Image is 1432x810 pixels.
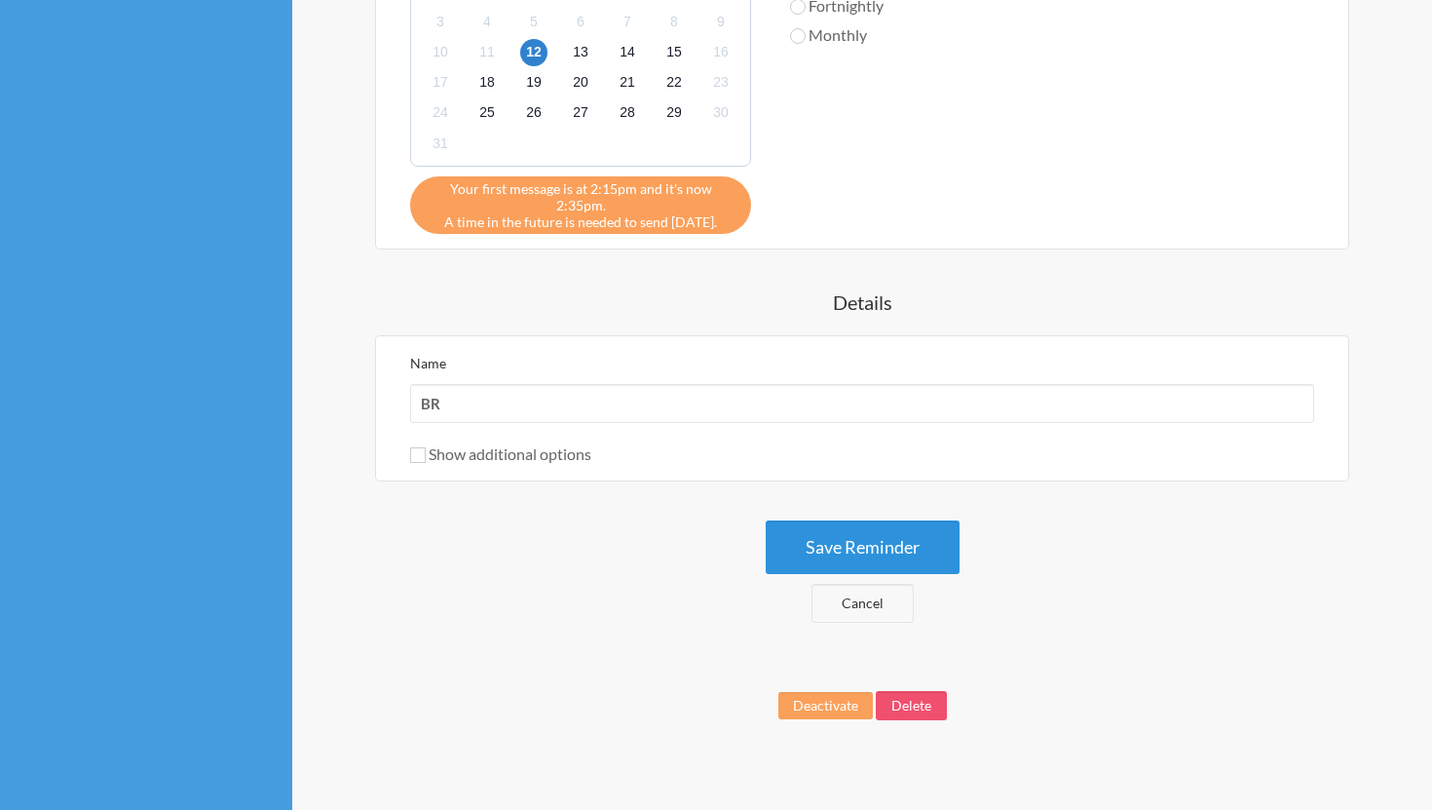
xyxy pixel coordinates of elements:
[790,28,806,44] input: Monthly
[427,69,454,96] span: Wednesday, September 17, 2025
[614,69,641,96] span: Sunday, September 21, 2025
[660,69,688,96] span: Monday, September 22, 2025
[425,180,736,213] span: Your first message is at 2:15pm and it's now 2:35pm.
[707,8,735,35] span: Tuesday, September 9, 2025
[660,8,688,35] span: Monday, September 8, 2025
[473,99,501,127] span: Thursday, September 25, 2025
[766,521,960,574] button: Save Reminder
[876,691,947,720] button: Delete
[473,69,501,96] span: Thursday, September 18, 2025
[473,39,501,66] span: Thursday, September 11, 2025
[707,39,735,66] span: Tuesday, September 16, 2025
[660,39,688,66] span: Monday, September 15, 2025
[520,39,547,66] span: Friday, September 12, 2025
[410,384,1314,423] input: We suggest a 2 to 4 word name
[790,23,884,47] label: Monthly
[427,8,454,35] span: Wednesday, September 3, 2025
[778,692,873,719] button: Deactivate
[614,39,641,66] span: Sunday, September 14, 2025
[427,130,454,157] span: Wednesday, October 1, 2025
[707,69,735,96] span: Tuesday, September 23, 2025
[520,69,547,96] span: Friday, September 19, 2025
[410,444,591,463] label: Show additional options
[410,176,751,234] div: A time in the future is needed to send [DATE].
[410,447,426,463] input: Show additional options
[473,8,501,35] span: Thursday, September 4, 2025
[520,8,547,35] span: Friday, September 5, 2025
[567,69,594,96] span: Saturday, September 20, 2025
[567,39,594,66] span: Saturday, September 13, 2025
[331,289,1393,316] h4: Details
[567,8,594,35] span: Saturday, September 6, 2025
[660,99,688,127] span: Monday, September 29, 2025
[567,99,594,127] span: Saturday, September 27, 2025
[707,99,735,127] span: Tuesday, September 30, 2025
[520,99,547,127] span: Friday, September 26, 2025
[614,8,641,35] span: Sunday, September 7, 2025
[614,99,641,127] span: Sunday, September 28, 2025
[410,355,446,371] label: Name
[427,39,454,66] span: Wednesday, September 10, 2025
[811,584,914,623] a: Cancel
[427,99,454,127] span: Wednesday, September 24, 2025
